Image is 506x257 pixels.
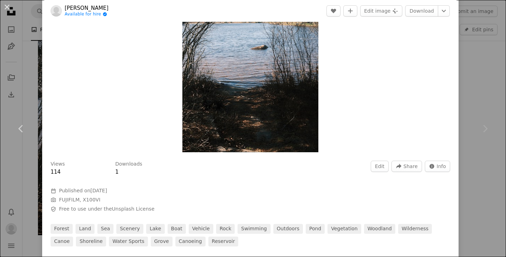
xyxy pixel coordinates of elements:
[51,5,62,17] img: Go to Jennifer Wang's profile
[360,5,402,17] button: Edit image
[51,224,73,234] a: forest
[76,237,106,246] a: shoreline
[371,161,389,172] button: Edit
[51,237,73,246] a: canoe
[115,169,119,175] span: 1
[59,188,107,193] span: Published on
[59,197,100,204] button: FUJIFILM, X100VI
[343,5,357,17] button: Add to Collection
[425,161,450,172] button: Stats about this image
[97,224,113,234] a: sea
[168,224,186,234] a: boat
[364,224,395,234] a: woodland
[175,237,206,246] a: canoeing
[90,188,107,193] time: July 20, 2025 at 11:20:22 AM EDT
[189,224,213,234] a: vehicle
[51,161,65,168] h3: Views
[306,224,325,234] a: pond
[59,206,155,213] span: Free to use under the
[109,237,148,246] a: water sports
[405,5,438,17] a: Download
[208,237,239,246] a: reservoir
[146,224,165,234] a: lake
[76,224,95,234] a: land
[438,5,450,17] button: Choose download size
[238,224,270,234] a: swimming
[464,95,506,162] div: Next
[273,224,303,234] a: outdoors
[437,161,446,172] span: Info
[403,161,417,172] span: Share
[115,161,142,168] h3: Downloads
[398,224,432,234] a: wilderness
[112,206,154,212] a: Unsplash License
[151,237,173,246] a: grove
[216,224,235,234] a: rock
[326,5,340,17] button: Like
[65,5,109,12] a: [PERSON_NAME]
[116,224,143,234] a: scenery
[327,224,361,234] a: vegetation
[391,161,422,172] button: Share this image
[65,12,109,17] a: Available for hire
[51,169,61,175] span: 114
